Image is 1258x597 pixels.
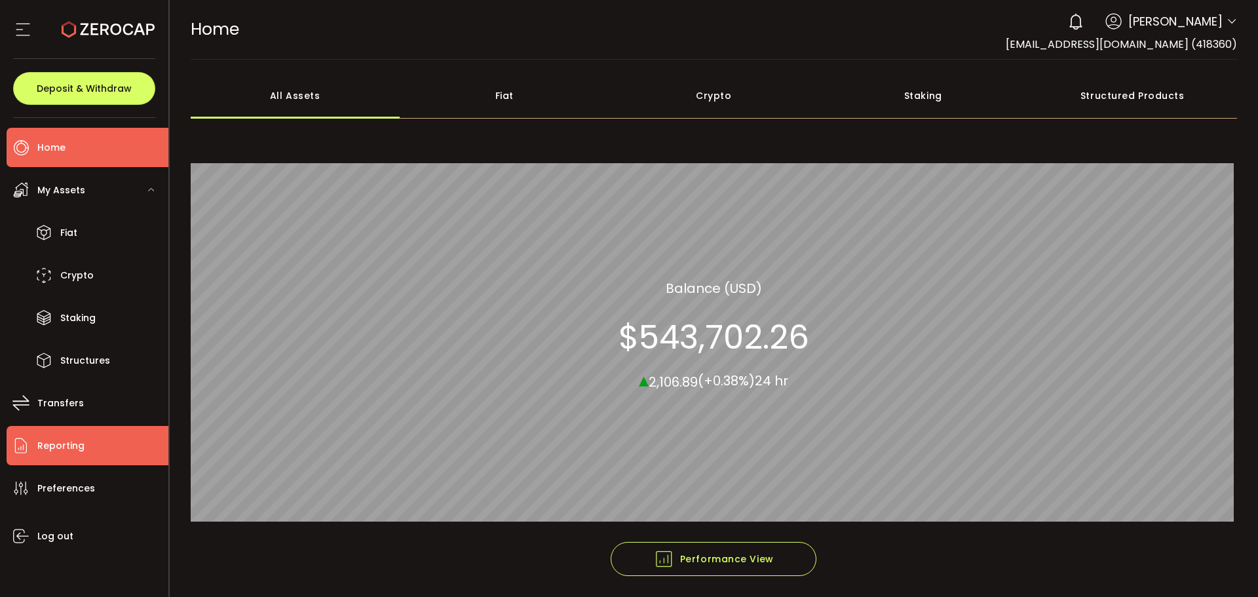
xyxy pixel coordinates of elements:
span: My Assets [37,181,85,200]
span: Reporting [37,436,85,455]
span: 24 hr [755,372,788,390]
span: Preferences [37,479,95,498]
div: Crypto [609,73,819,119]
span: ▴ [639,365,649,393]
span: Staking [60,309,96,328]
span: Crypto [60,266,94,285]
span: Structures [60,351,110,370]
span: Home [37,138,66,157]
div: Fiat [400,73,609,119]
span: Deposit & Withdraw [37,84,132,93]
section: $543,702.26 [619,317,809,356]
div: All Assets [191,73,400,119]
span: Log out [37,527,73,546]
button: Performance View [611,542,816,576]
span: Fiat [60,223,77,242]
div: Structured Products [1028,73,1238,119]
span: Performance View [654,549,774,569]
span: 2,106.89 [649,372,698,391]
span: Transfers [37,394,84,413]
button: Deposit & Withdraw [13,72,155,105]
div: Staking [818,73,1028,119]
span: [PERSON_NAME] [1128,12,1223,30]
span: Home [191,18,239,41]
section: Balance (USD) [666,278,762,298]
span: [EMAIL_ADDRESS][DOMAIN_NAME] (418360) [1006,37,1237,52]
span: (+0.38%) [698,372,755,390]
iframe: Chat Widget [1192,534,1258,597]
